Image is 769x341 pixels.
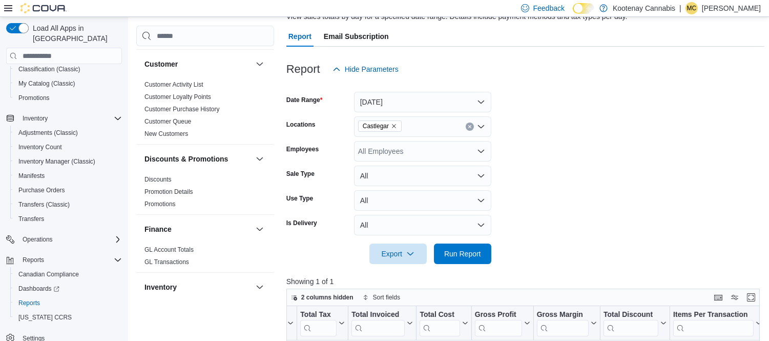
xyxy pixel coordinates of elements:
a: Dashboards [14,283,64,295]
span: Promotions [144,200,176,208]
div: Total Discount [604,310,658,320]
label: Locations [286,121,316,129]
span: My Catalog (Classic) [18,79,75,88]
span: My Catalog (Classic) [14,77,122,90]
span: Canadian Compliance [14,268,122,280]
button: Total Tax [300,310,345,336]
span: Hide Parameters [345,64,399,74]
div: Items Per Transaction [673,310,754,320]
h3: Customer [144,59,178,69]
a: Inventory Manager (Classic) [14,155,99,168]
h3: Report [286,63,320,75]
span: Customer Activity List [144,81,203,89]
span: Transfers [18,215,44,223]
span: Inventory Count [18,143,62,151]
div: Customer [136,78,274,144]
span: Load All Apps in [GEOGRAPHIC_DATA] [29,23,122,44]
button: Inventory Count [10,140,126,154]
span: New Customers [144,130,188,138]
span: Manifests [18,172,45,180]
button: All [354,166,491,186]
span: Operations [18,233,122,246]
div: Total Cost [420,310,460,336]
span: GL Transactions [144,258,189,266]
button: Hide Parameters [328,59,403,79]
label: Date Range [286,96,323,104]
span: MC [687,2,697,14]
button: Gross Margin [536,310,596,336]
span: Customer Loyalty Points [144,93,211,101]
div: Total Tax [300,310,337,320]
button: [US_STATE] CCRS [10,310,126,325]
span: Inventory Manager (Classic) [14,155,122,168]
span: Purchase Orders [18,186,65,194]
span: Washington CCRS [14,311,122,324]
input: Dark Mode [573,3,594,14]
img: Cova [20,3,67,13]
a: Inventory Count [14,141,66,153]
label: Is Delivery [286,219,317,227]
span: Castlegar [358,121,402,132]
a: Classification (Classic) [14,63,85,75]
a: Customer Queue [144,118,191,125]
button: Transfers [10,212,126,226]
span: Discounts [144,175,172,184]
button: Inventory Manager (Classic) [10,154,126,169]
button: Operations [18,233,57,246]
a: Reports [14,297,44,309]
button: Canadian Compliance [10,267,126,282]
button: Total Discount [604,310,667,336]
span: Inventory [18,112,122,125]
span: Reports [23,256,44,264]
span: Canadian Compliance [18,270,79,278]
button: Inventory [2,111,126,126]
span: Email Subscription [324,26,389,47]
a: Manifests [14,170,49,182]
label: Use Type [286,194,313,203]
button: Gross Profit [475,310,530,336]
span: Promotion Details [144,188,193,196]
button: Promotions [10,91,126,105]
a: My Catalog (Classic) [14,77,79,90]
span: Transfers (Classic) [18,200,70,209]
span: Report [288,26,311,47]
button: Discounts & Promotions [144,154,252,164]
button: Open list of options [477,123,485,131]
a: Customer Activity List [144,81,203,88]
span: Inventory Manager (Classic) [18,157,95,166]
button: Total Cost [420,310,468,336]
span: Manifests [14,170,122,182]
p: Showing 1 of 1 [286,276,765,287]
span: Inventory Count [14,141,122,153]
button: Adjustments (Classic) [10,126,126,140]
button: Sort fields [359,291,404,304]
p: | [679,2,681,14]
button: Classification (Classic) [10,62,126,76]
a: Transfers [14,213,48,225]
span: Feedback [533,3,565,13]
button: Inventory [18,112,52,125]
a: GL Account Totals [144,246,194,253]
a: Canadian Compliance [14,268,83,280]
span: Promotions [14,92,122,104]
button: Open list of options [477,147,485,155]
div: Total Invoiced [351,310,405,320]
a: New Customers [144,130,188,137]
span: Adjustments (Classic) [14,127,122,139]
button: Customer [254,58,266,70]
span: Operations [23,235,53,244]
span: Classification (Classic) [14,63,122,75]
button: Export [369,244,427,264]
button: Run Report [434,244,491,264]
label: Employees [286,145,319,153]
a: Purchase Orders [14,184,69,196]
div: Total Tax [300,310,337,336]
span: Dashboards [14,283,122,295]
a: Promotion Details [144,188,193,195]
a: Adjustments (Classic) [14,127,82,139]
div: Total Invoiced [351,310,405,336]
div: Finance [136,244,274,272]
span: [US_STATE] CCRS [18,313,72,322]
span: Classification (Classic) [18,65,80,73]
